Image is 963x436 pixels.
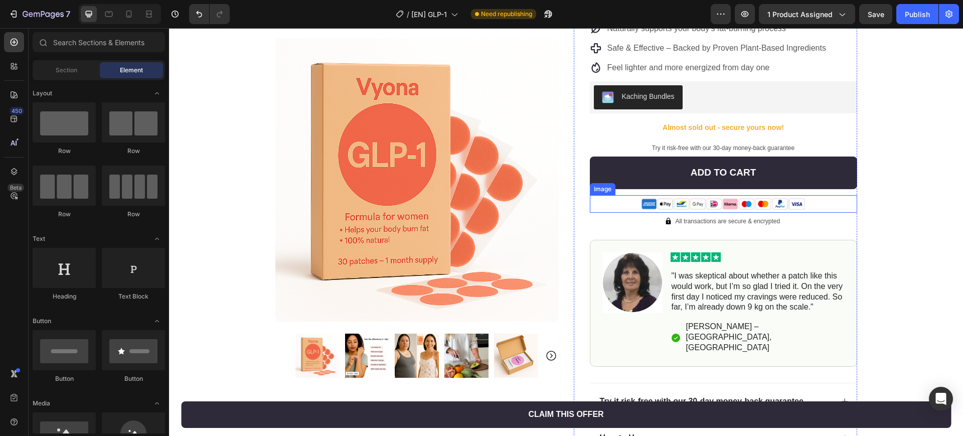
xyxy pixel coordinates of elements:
[868,10,884,19] span: Save
[33,210,96,219] div: Row
[33,234,45,243] span: Text
[411,9,447,20] span: [EN] GLP-1
[66,8,70,20] p: 7
[149,395,165,411] span: Toggle open
[33,147,96,156] div: Row
[494,95,615,103] span: Almost sold out - secure yours now!
[433,63,445,75] img: KachingBundles.png
[4,4,75,24] button: 7
[929,387,953,411] div: Open Intercom Messenger
[905,9,930,20] div: Publish
[359,379,434,394] p: Claim this offer
[376,322,388,334] button: Carousel Next Arrow
[33,317,51,326] span: Button
[502,224,552,234] img: gempages_576157732831232963-7f9d5d0d-86ca-41a8-a540-7d871bb19038.svg
[33,374,96,383] div: Button
[483,116,625,123] span: Try it risk-free with our 30-day money-back guarantee
[189,4,230,24] div: Undo/Redo
[102,210,165,219] div: Row
[102,374,165,383] div: Button
[433,224,494,285] img: gempages_576157732831232963-f06f14d4-472a-4f0c-9c09-d841bf28dd46.webp
[149,313,165,329] span: Toggle open
[454,167,655,184] img: gempages_576157732831232963-e88fde71-ff84-4d3f-b3ce-4af28b09477e.png
[423,157,444,166] div: Image
[33,32,165,52] input: Search Sections & Elements
[896,4,938,24] button: Publish
[481,10,532,19] span: Need republishing
[33,292,96,301] div: Heading
[102,147,165,156] div: Row
[169,28,963,436] iframe: Design area
[438,34,657,46] p: Feel lighter and more energized from day one
[522,138,587,151] div: Add to Cart
[767,9,833,20] span: 1 product assigned
[102,292,165,301] div: Text Block
[33,399,50,408] span: Media
[421,128,688,161] button: Add to Cart
[859,4,892,24] button: Save
[407,9,409,20] span: /
[149,231,165,247] span: Toggle open
[503,243,675,284] p: "I was skeptical about whether a patch like this would work, but I’m so glad I tried it. On the v...
[506,190,611,197] span: All transactions are secure & encrypted
[517,294,675,325] p: [PERSON_NAME] – [GEOGRAPHIC_DATA], [GEOGRAPHIC_DATA]
[759,4,855,24] button: 1 product assigned
[438,14,657,26] p: Safe & Effective – Backed by Proven Plant-Based Ingredients
[8,184,24,192] div: Beta
[425,57,514,81] button: Kaching Bundles
[149,85,165,101] span: Toggle open
[120,66,143,75] span: Element
[453,63,506,74] div: Kaching Bundles
[33,89,52,98] span: Layout
[56,66,77,75] span: Section
[496,190,503,197] img: gempages_576157732831232963-6c6c8c6a-95bc-4843-9adb-ec24faf5eedd.png
[10,107,24,115] div: 450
